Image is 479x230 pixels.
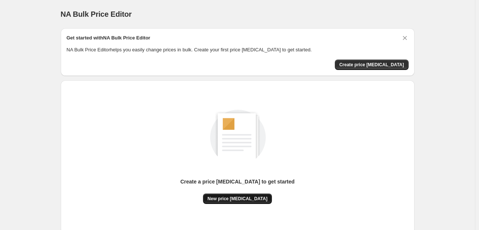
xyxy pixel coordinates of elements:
[67,46,409,54] p: NA Bulk Price Editor helps you easily change prices in bulk. Create your first price [MEDICAL_DAT...
[180,178,295,185] p: Create a price [MEDICAL_DATA] to get started
[203,194,272,204] button: New price [MEDICAL_DATA]
[401,34,409,42] button: Dismiss card
[339,62,404,68] span: Create price [MEDICAL_DATA]
[61,10,132,18] span: NA Bulk Price Editor
[67,34,150,42] h2: Get started with NA Bulk Price Editor
[335,60,409,70] button: Create price change job
[207,196,267,202] span: New price [MEDICAL_DATA]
